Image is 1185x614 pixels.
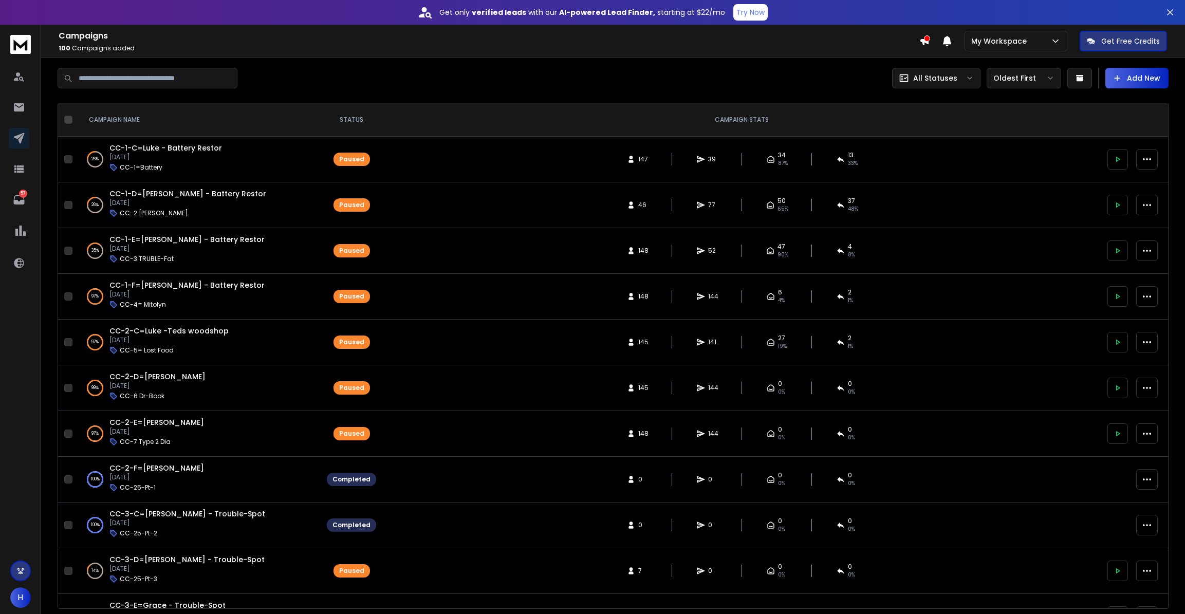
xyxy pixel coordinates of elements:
p: All Statuses [913,73,957,83]
span: 27 [778,334,785,342]
p: 35 % [91,246,99,256]
span: CC-3-E=Grace - Trouble-Spot [109,600,226,610]
h1: Campaigns [59,30,919,42]
p: 97 % [91,337,99,347]
span: 19 % [778,342,787,350]
span: 147 [638,155,649,163]
button: Oldest First [987,68,1061,88]
span: 0 % [778,388,785,396]
p: CC-7 Type 2 Dia [120,438,171,446]
strong: AI-powered Lead Finder, [559,7,655,17]
p: [DATE] [109,565,265,573]
button: H [10,587,31,608]
span: CC-3-C=[PERSON_NAME] - Trouble-Spot [109,509,265,519]
p: Campaigns added [59,44,919,52]
span: 4 % [778,296,785,305]
p: [DATE] [109,519,265,527]
span: 87 % [778,159,788,168]
div: Paused [339,567,364,575]
a: CC-2-F=[PERSON_NAME] [109,463,204,473]
td: 100%CC-2-F=[PERSON_NAME][DATE]CC-25-Pt-1 [77,457,321,503]
span: 50 [777,197,786,205]
td: 35%CC-1-E=[PERSON_NAME] - Battery Restor[DATE]CC-3 TRUBLE-Fat [77,228,321,274]
p: 97 % [91,291,99,302]
a: CC-2-E=[PERSON_NAME] [109,417,204,427]
p: CC-3 TRUBLE-Fat [120,255,174,263]
th: STATUS [321,103,382,137]
a: CC-1-E=[PERSON_NAME] - Battery Restor [109,234,265,245]
a: CC-3-D=[PERSON_NAME] - Trouble-Spot [109,554,265,565]
div: Paused [339,155,364,163]
p: Get Free Credits [1101,36,1160,46]
span: 0% [778,571,785,579]
p: 26 % [91,154,99,164]
a: CC-2-C=Luke -Teds woodshop [109,326,229,336]
button: Add New [1105,68,1169,88]
span: 0 [708,475,718,483]
p: [DATE] [109,245,265,253]
p: CC-4= Mitolyn [120,301,166,309]
div: Paused [339,292,364,301]
span: 0 [848,563,852,571]
a: CC-1-F=[PERSON_NAME] - Battery Restor [109,280,265,290]
td: 26%CC-1-C=Luke - Battery Restor[DATE]CC-1=Battery [77,137,321,182]
p: [DATE] [109,382,206,390]
p: CC-25-Pt-2 [120,529,157,537]
span: 2 [848,334,851,342]
span: 4 [848,243,852,251]
div: Completed [332,475,371,483]
span: CC-2-D=[PERSON_NAME] [109,371,206,382]
span: 0% [848,479,855,488]
span: 0% [848,525,855,533]
span: 0 % [848,434,855,442]
span: 0 [638,521,649,529]
strong: verified leads [472,7,526,17]
span: 144 [708,292,718,301]
span: 0 [778,517,782,525]
span: 1 % [848,296,853,305]
span: 1 % [848,342,853,350]
div: Completed [332,521,371,529]
span: 0 [708,567,718,575]
span: 148 [638,430,649,438]
span: 77 [708,201,718,209]
td: 97%CC-2-E=[PERSON_NAME][DATE]CC-7 Type 2 Dia [77,411,321,457]
p: CC-25-Pt-3 [120,575,157,583]
a: CC-1-D=[PERSON_NAME] - Battery Restor [109,189,266,199]
span: 141 [708,338,718,346]
p: CC-5= Lost Food [120,346,174,355]
span: 144 [708,430,718,438]
button: Get Free Credits [1080,31,1167,51]
span: 7 [638,567,649,575]
p: 99 % [91,383,99,393]
span: 0 [778,563,782,571]
span: 0 [778,471,782,479]
span: 39 [708,155,718,163]
p: My Workspace [971,36,1031,46]
span: 0 [848,517,852,525]
span: 148 [638,247,649,255]
a: CC-1-C=Luke - Battery Restor [109,143,222,153]
span: 144 [708,384,718,392]
span: 46 [638,201,649,209]
span: 8 % [848,251,855,259]
p: [DATE] [109,153,222,161]
span: 0 % [848,388,855,396]
th: CAMPAIGN STATS [382,103,1101,137]
span: 34 [778,151,786,159]
p: 57 [19,190,27,198]
span: 0% [778,479,785,488]
div: Paused [339,247,364,255]
p: 97 % [91,429,99,439]
div: Paused [339,430,364,438]
th: CAMPAIGN NAME [77,103,321,137]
